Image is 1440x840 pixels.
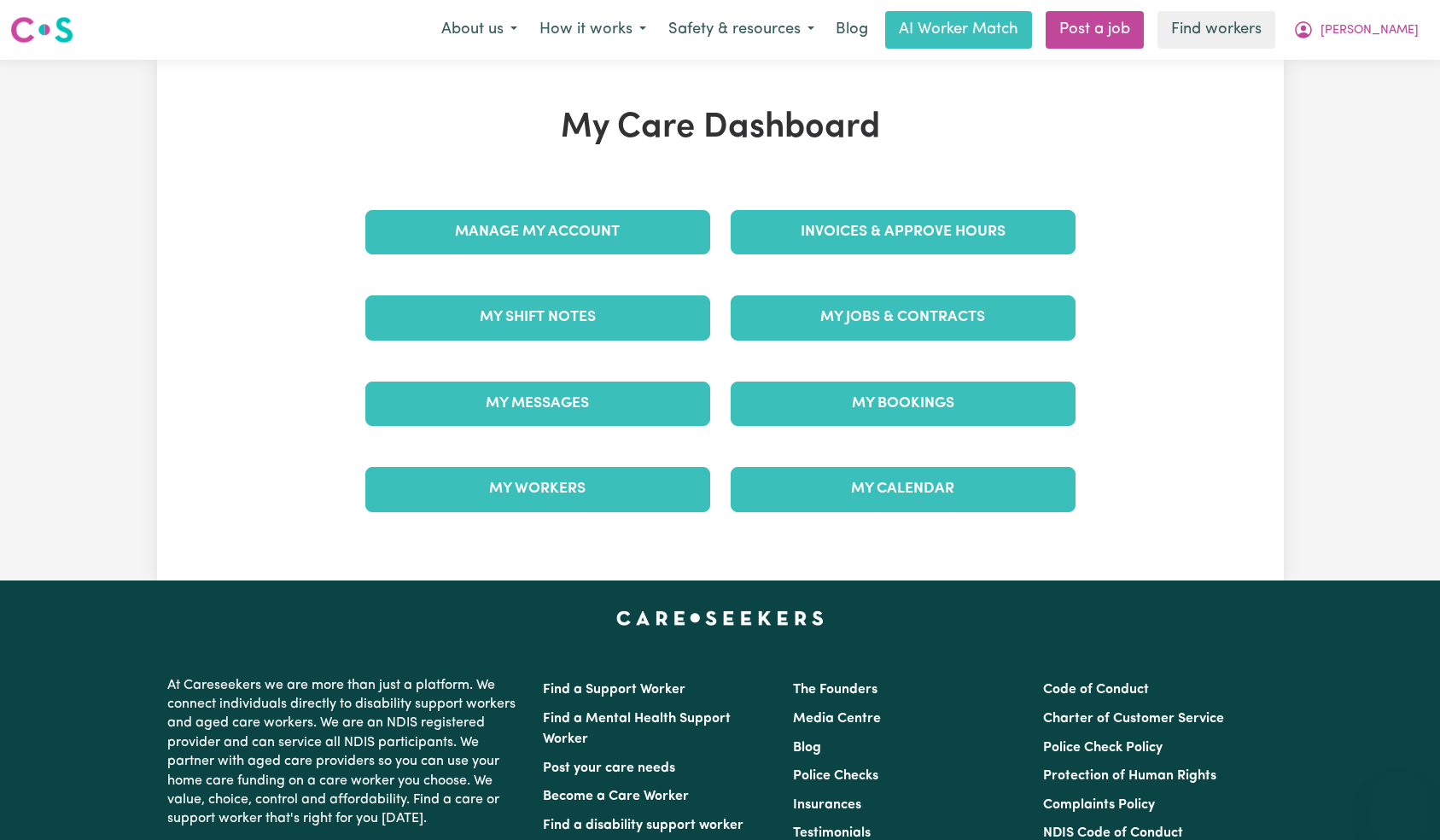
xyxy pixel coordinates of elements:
a: Media Centre [793,712,881,726]
iframe: Button to launch messaging window [1372,772,1426,826]
button: My Account [1282,12,1430,48]
a: Find a disability support worker [543,819,743,832]
a: Find a Mental Health Support Worker [543,712,731,746]
a: Post a job [1046,11,1144,49]
button: Safety & resources [657,12,825,48]
a: Find a Support Worker [543,683,685,697]
a: Testimonials [793,826,871,840]
a: My Messages [365,382,710,426]
a: Blog [793,741,821,755]
a: Manage My Account [365,210,710,254]
a: Careseekers logo [10,10,73,50]
a: My Workers [365,467,710,511]
a: Post your care needs [543,761,675,775]
a: My Jobs & Contracts [731,295,1076,340]
a: My Bookings [731,382,1076,426]
a: Careseekers home page [616,611,824,625]
a: Become a Care Worker [543,790,689,803]
a: Complaints Policy [1043,798,1155,812]
button: How it works [528,12,657,48]
h1: My Care Dashboard [355,108,1086,149]
a: NDIS Code of Conduct [1043,826,1183,840]
a: My Calendar [731,467,1076,511]
a: Charter of Customer Service [1043,712,1224,726]
a: Police Checks [793,769,878,783]
a: The Founders [793,683,877,697]
span: [PERSON_NAME] [1320,21,1419,40]
a: Protection of Human Rights [1043,769,1216,783]
p: At Careseekers we are more than just a platform. We connect individuals directly to disability su... [167,669,522,836]
button: About us [430,12,528,48]
a: Police Check Policy [1043,741,1163,755]
a: Blog [825,11,878,49]
a: Code of Conduct [1043,683,1149,697]
img: Careseekers logo [10,15,73,45]
a: Insurances [793,798,861,812]
a: My Shift Notes [365,295,710,340]
a: Invoices & Approve Hours [731,210,1076,254]
a: AI Worker Match [885,11,1032,49]
a: Find workers [1157,11,1275,49]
